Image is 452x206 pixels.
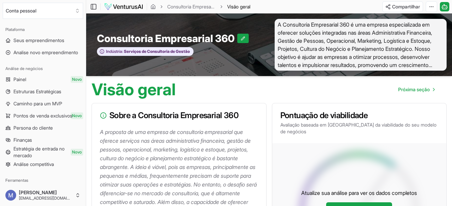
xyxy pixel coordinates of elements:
[97,47,194,56] button: Indústria:Serviços de Consultoria de Gestão
[13,100,62,107] span: Caminho para um MVP
[109,111,238,119] font: Sobre a Consultoria Empresarial 360
[3,3,83,19] button: Selecione uma organização
[5,190,16,201] img: ACg8ocJOTAT4AvTH7KrpXw0CEvdaDpmzWn7ymv3HZ7NyGu83PhNhoA=s96-c
[275,19,447,71] span: A Consultoria Empresarial 360 é uma empresa especializada em oferecer soluções integradas nas áre...
[3,47,83,58] a: Analise novo empreendimento
[227,3,250,10] span: Visão geral
[19,190,72,196] span: [PERSON_NAME]
[3,110,83,121] a: Pontos de venda exclusivosNovo
[13,49,78,56] span: Analise novo empreendimento
[3,98,83,109] a: Caminho para um MVP
[3,159,83,170] a: Análise competitiva
[301,189,417,197] p: Atualize sua análise para ver os dados completos
[92,79,176,99] font: Visão geral
[13,112,72,119] span: Pontos de venda exclusivos
[13,88,61,95] span: Estruturas Estratégicas
[19,196,72,201] span: [EMAIL_ADDRESS][DOMAIN_NAME]
[6,7,36,14] font: Conta pessoal
[3,147,83,158] a: Estratégia de entrada no mercadoNovo
[71,112,83,119] span: Novo
[3,35,83,46] a: Seus empreendimentos
[3,123,83,133] a: Persona do cliente
[382,1,423,12] button: Compartilhar
[3,63,83,74] div: Análise de negócios
[280,111,439,119] h3: Pontuação de viabilidade
[13,37,64,44] span: Seus empreendimentos
[392,3,420,10] span: Compartilhar
[71,149,83,156] span: Novo
[13,76,26,83] span: Painel
[3,24,83,35] div: Plataforma
[167,3,216,10] a: Consultoria Empresarial 360
[13,161,54,168] span: Análise competitiva
[97,32,237,44] span: Consultoria Empresarial 360
[123,49,190,54] span: Serviços de Consultoria de Gestão
[398,86,430,93] span: Próxima seção
[393,83,440,96] nav: paginação
[71,76,83,83] span: Novo
[13,125,53,131] span: Persona do cliente
[393,83,440,96] a: Ir para a próxima página
[3,74,83,85] a: PainelNovo
[13,137,32,143] span: Finanças
[3,86,83,97] a: Estruturas Estratégicas
[3,187,83,203] button: [PERSON_NAME][EMAIL_ADDRESS][DOMAIN_NAME]
[106,49,123,54] span: Indústria:
[280,122,439,135] p: Avaliação baseada em [GEOGRAPHIC_DATA] da viabilidade do seu modelo de negócios
[104,3,143,11] img: logotipo
[3,135,83,145] a: Finanças
[3,175,83,186] div: Ferramentas
[150,3,250,10] nav: migalhas de pão
[13,145,80,159] span: Estratégia de entrada no mercado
